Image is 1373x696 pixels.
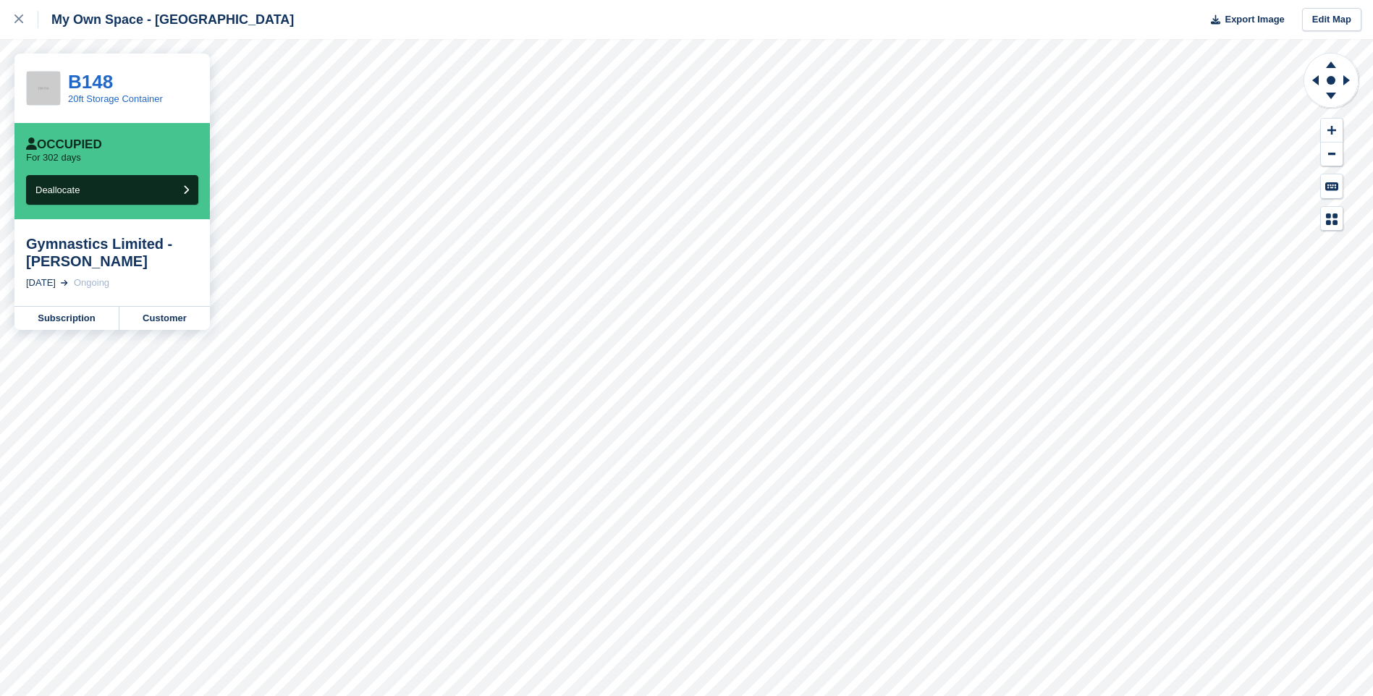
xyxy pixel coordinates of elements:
[26,152,81,164] p: For 302 days
[26,175,198,205] button: Deallocate
[1202,8,1285,32] button: Export Image
[1321,174,1343,198] button: Keyboard Shortcuts
[1225,12,1284,27] span: Export Image
[14,307,119,330] a: Subscription
[1302,8,1361,32] a: Edit Map
[74,276,109,290] div: Ongoing
[119,307,210,330] a: Customer
[26,235,198,270] div: Gymnastics Limited - [PERSON_NAME]
[68,93,163,104] a: 20ft Storage Container
[26,137,102,152] div: Occupied
[1321,143,1343,166] button: Zoom Out
[27,72,60,105] img: 256x256-placeholder-a091544baa16b46aadf0b611073c37e8ed6a367829ab441c3b0103e7cf8a5b1b.png
[35,184,80,195] span: Deallocate
[68,71,113,93] a: B148
[1321,207,1343,231] button: Map Legend
[26,276,56,290] div: [DATE]
[1321,119,1343,143] button: Zoom In
[61,280,68,286] img: arrow-right-light-icn-cde0832a797a2874e46488d9cf13f60e5c3a73dbe684e267c42b8395dfbc2abf.svg
[38,11,294,28] div: My Own Space - [GEOGRAPHIC_DATA]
